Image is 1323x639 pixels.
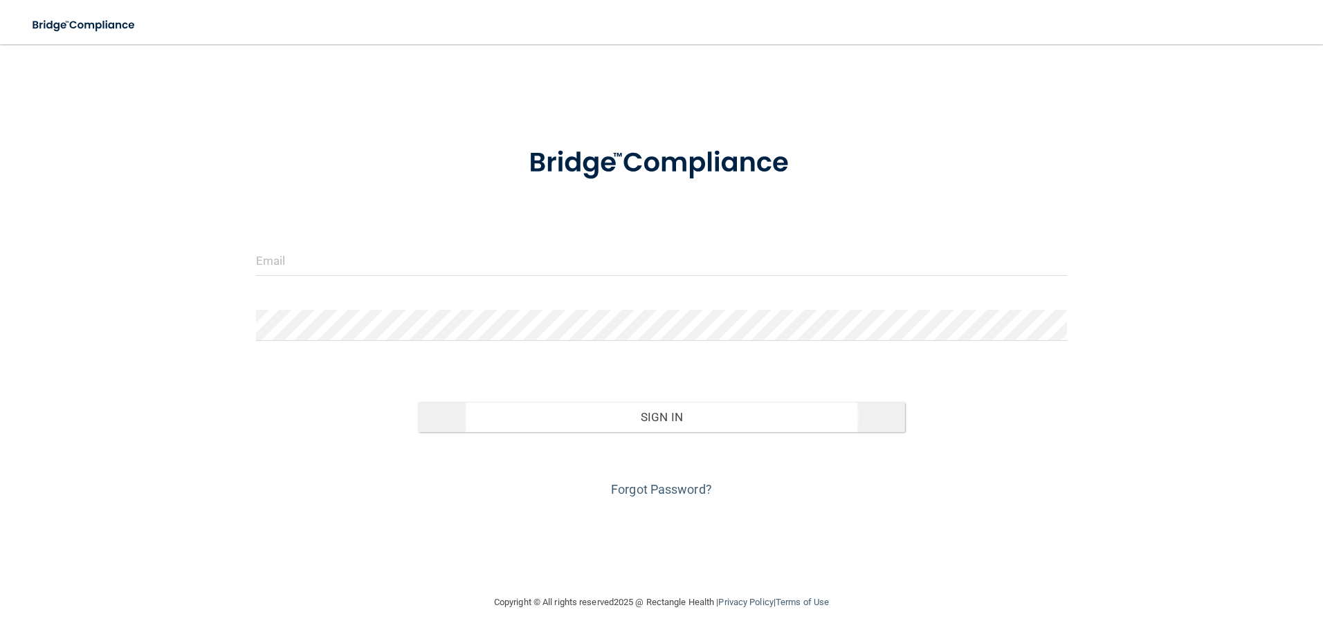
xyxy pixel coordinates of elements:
[256,245,1068,276] input: Email
[611,482,712,497] a: Forgot Password?
[21,11,148,39] img: bridge_compliance_login_screen.278c3ca4.svg
[718,597,773,607] a: Privacy Policy
[409,580,914,624] div: Copyright © All rights reserved 2025 @ Rectangle Health | |
[776,597,829,607] a: Terms of Use
[500,127,823,199] img: bridge_compliance_login_screen.278c3ca4.svg
[418,402,905,432] button: Sign In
